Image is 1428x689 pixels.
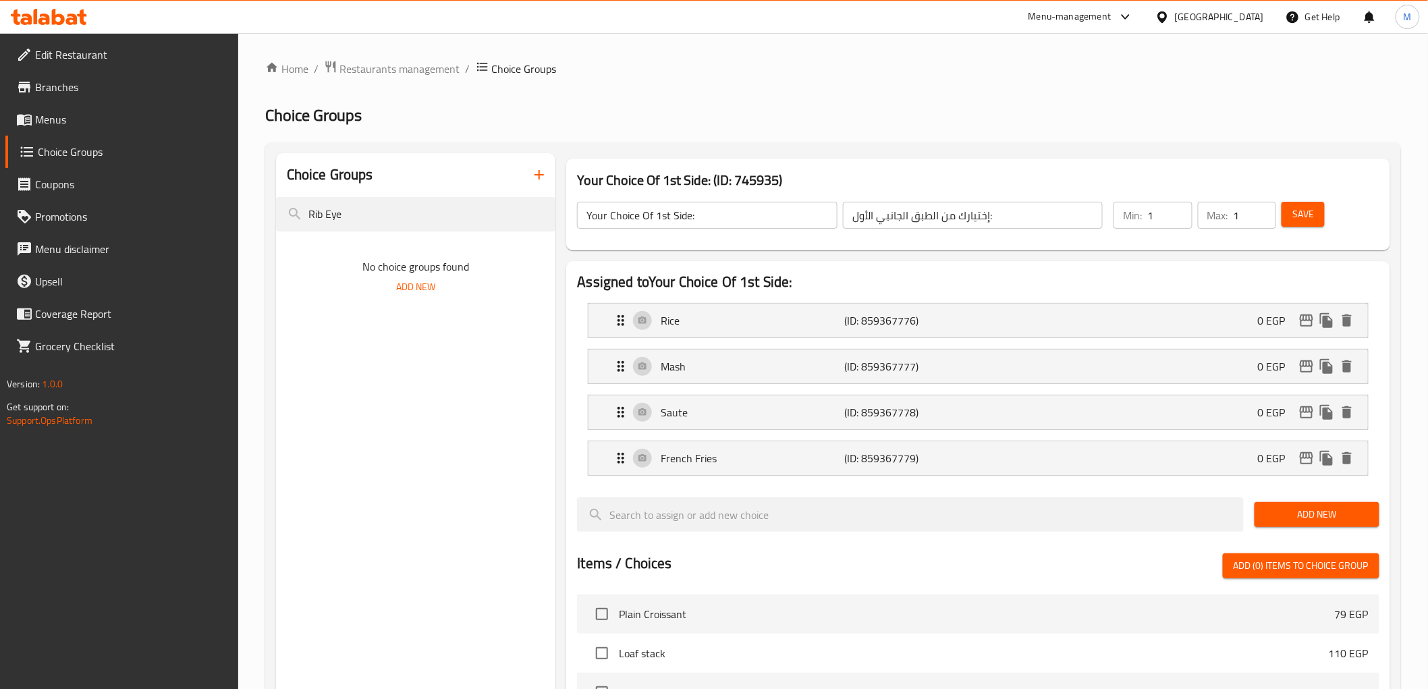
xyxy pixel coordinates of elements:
button: Add (0) items to choice group [1223,553,1379,578]
button: Add New [1255,502,1379,527]
span: Branches [35,79,227,95]
div: Menu-management [1028,9,1111,25]
span: 1.0.0 [42,375,63,393]
button: delete [1337,356,1357,377]
span: Get support on: [7,398,69,416]
a: Choice Groups [5,136,238,168]
p: (ID: 859367779) [845,450,968,466]
span: Add New [1265,506,1369,523]
a: Coupons [5,168,238,200]
p: 0 EGP [1258,450,1296,466]
p: 0 EGP [1258,404,1296,420]
li: Expand [577,343,1379,389]
div: Expand [588,441,1367,475]
span: Coverage Report [35,306,227,322]
p: 0 EGP [1258,358,1296,375]
p: Saute [661,404,844,420]
span: Grocery Checklist [35,338,227,354]
a: Grocery Checklist [5,330,238,362]
span: Choice Groups [265,100,362,130]
h3: Your Choice Of 1st Side: (ID: 745935) [577,169,1379,191]
div: Expand [588,350,1367,383]
p: 110 EGP [1329,645,1369,661]
span: Select choice [588,600,616,628]
a: Edit Restaurant [5,38,238,71]
span: Choice Groups [38,144,227,160]
button: delete [1337,402,1357,422]
span: Menus [35,111,227,128]
span: Upsell [35,273,227,290]
button: edit [1296,402,1317,422]
h2: Items / Choices [577,553,671,574]
a: Restaurants management [324,60,460,78]
div: Expand [588,304,1367,337]
span: M [1404,9,1412,24]
button: edit [1296,448,1317,468]
span: Coupons [35,176,227,192]
a: Coverage Report [5,298,238,330]
p: (ID: 859367778) [845,404,968,420]
a: Menu disclaimer [5,233,238,265]
a: Support.OpsPlatform [7,412,92,429]
span: Restaurants management [340,61,460,77]
button: Save [1282,202,1325,227]
span: Promotions [35,209,227,225]
p: Max: [1207,207,1228,223]
button: duplicate [1317,402,1337,422]
button: delete [1337,448,1357,468]
h2: Choice Groups [287,165,373,185]
li: Expand [577,298,1379,343]
a: Upsell [5,265,238,298]
button: Add New [391,275,441,300]
li: / [466,61,470,77]
p: (ID: 859367776) [845,312,968,329]
h2: Assigned to Your Choice Of 1st Side: [577,272,1379,292]
span: Plain Croissant [619,606,1334,622]
p: 0 EGP [1258,312,1296,329]
button: edit [1296,310,1317,331]
button: delete [1337,310,1357,331]
li: Expand [577,389,1379,435]
p: French Fries [661,450,844,466]
nav: breadcrumb [265,60,1401,78]
a: Home [265,61,308,77]
button: duplicate [1317,356,1337,377]
p: 79 EGP [1335,606,1369,622]
input: search [577,497,1244,532]
p: Min: [1123,207,1142,223]
p: Rice [661,312,844,329]
span: Version: [7,375,40,393]
li: Expand [577,435,1379,481]
span: Save [1292,206,1314,223]
input: search [276,197,556,231]
button: duplicate [1317,448,1337,468]
a: Branches [5,71,238,103]
li: / [314,61,319,77]
span: Choice Groups [492,61,557,77]
button: edit [1296,356,1317,377]
p: Mash [661,358,844,375]
span: Loaf stack [619,645,1328,661]
div: Expand [588,395,1367,429]
p: (ID: 859367777) [845,358,968,375]
a: Menus [5,103,238,136]
span: Select choice [588,639,616,667]
span: Add New [396,279,435,296]
span: Edit Restaurant [35,47,227,63]
p: No choice groups found [276,258,556,275]
div: [GEOGRAPHIC_DATA] [1175,9,1264,24]
span: Menu disclaimer [35,241,227,257]
button: duplicate [1317,310,1337,331]
a: Promotions [5,200,238,233]
span: Add (0) items to choice group [1234,557,1369,574]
